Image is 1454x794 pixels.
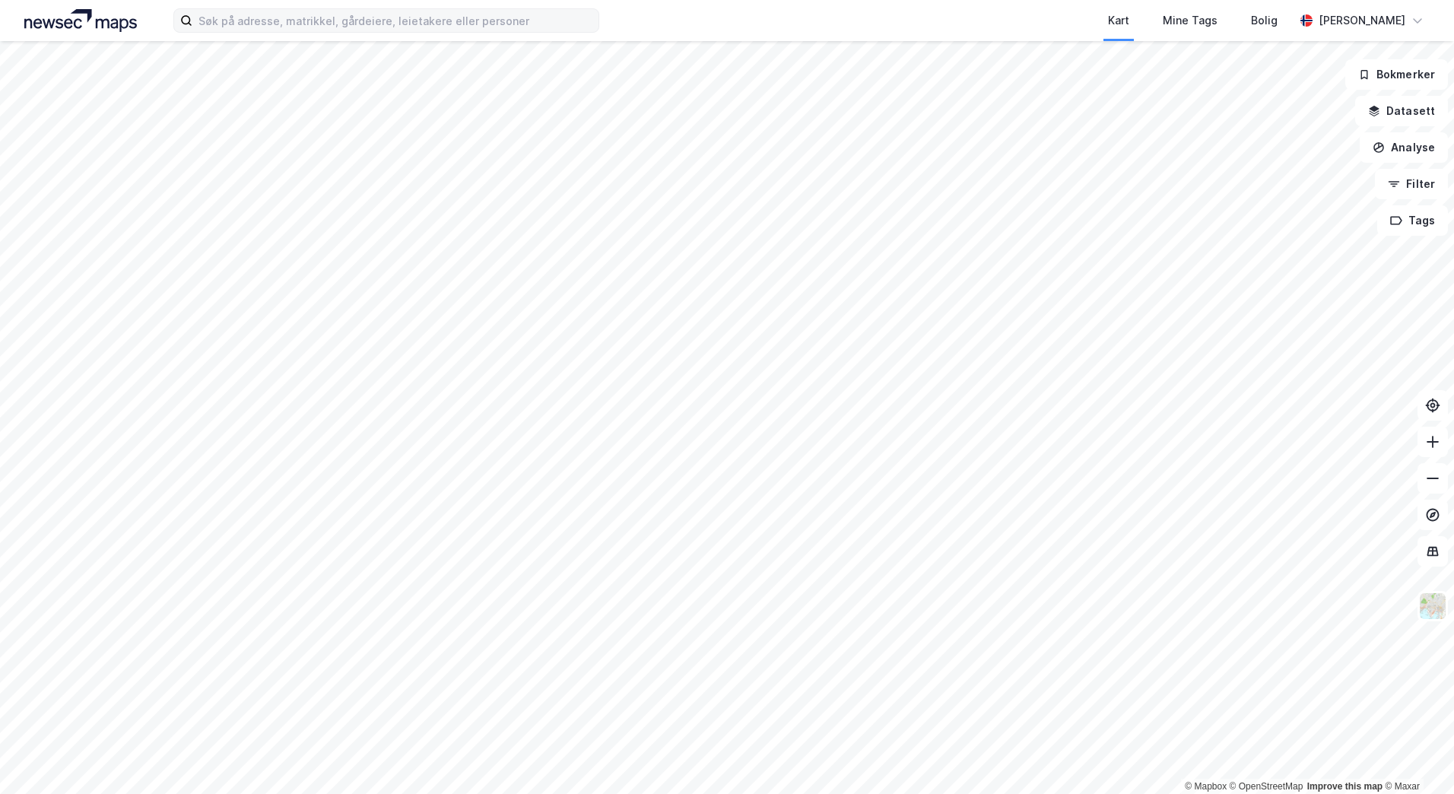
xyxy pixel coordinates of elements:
div: Kart [1108,11,1129,30]
div: [PERSON_NAME] [1319,11,1405,30]
input: Søk på adresse, matrikkel, gårdeiere, leietakere eller personer [192,9,598,32]
div: Kontrollprogram for chat [1378,721,1454,794]
img: logo.a4113a55bc3d86da70a041830d287a7e.svg [24,9,137,32]
div: Mine Tags [1163,11,1217,30]
div: Bolig [1251,11,1278,30]
iframe: Chat Widget [1378,721,1454,794]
